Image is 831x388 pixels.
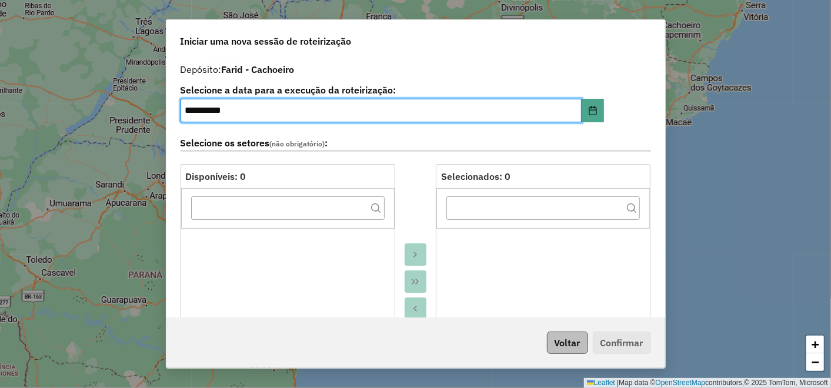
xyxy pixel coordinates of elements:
a: Leaflet [587,379,615,387]
button: Choose Date [582,99,604,122]
div: Map data © contributors,© 2025 TomTom, Microsoft [584,378,831,388]
span: Iniciar uma nova sessão de roteirização [181,34,352,48]
span: (não obrigatório) [270,139,325,148]
strong: Farid - Cachoeiro [222,63,295,75]
button: Voltar [547,332,588,354]
label: Selecione os setores : [181,136,651,152]
div: Disponíveis: 0 [186,169,390,183]
span: + [812,337,819,352]
a: OpenStreetMap [656,379,706,387]
span: | [617,379,619,387]
span: − [812,354,819,369]
label: Selecione a data para a execução da roteirização: [181,83,604,97]
a: Zoom in [806,336,824,353]
a: Zoom out [806,353,824,371]
div: Depósito: [181,62,651,76]
div: Selecionados: 0 [441,169,645,183]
